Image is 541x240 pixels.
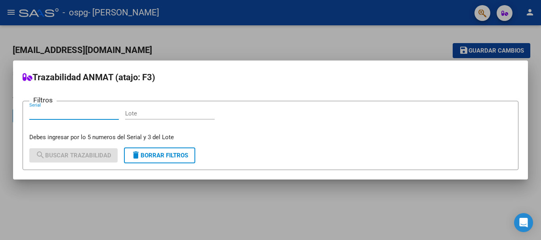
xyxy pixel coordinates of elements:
h2: Trazabilidad ANMAT (atajo: F3) [23,70,518,85]
mat-icon: search [36,150,45,160]
span: Buscar Trazabilidad [36,152,111,159]
p: Debes ingresar por lo 5 numeros del Serial y 3 del Lote [29,133,512,142]
div: Open Intercom Messenger [514,213,533,232]
mat-icon: delete [131,150,141,160]
span: Borrar Filtros [131,152,188,159]
h3: Filtros [29,95,57,105]
button: Buscar Trazabilidad [29,148,118,163]
button: Borrar Filtros [124,147,195,163]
